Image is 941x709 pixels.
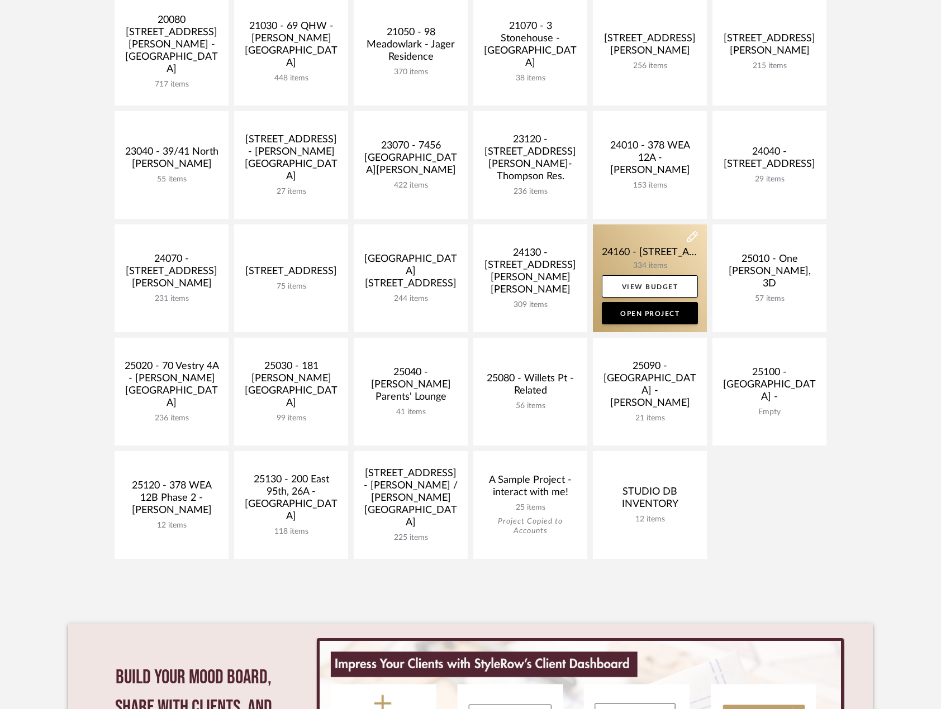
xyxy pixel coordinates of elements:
div: 20080 [STREET_ADDRESS][PERSON_NAME] - [GEOGRAPHIC_DATA] [123,14,220,80]
div: [STREET_ADDRESS] - [PERSON_NAME][GEOGRAPHIC_DATA] [243,133,339,187]
div: 23120 - [STREET_ADDRESS][PERSON_NAME]-Thompson Res. [482,133,578,187]
div: 21 items [602,414,698,423]
div: 236 items [482,187,578,197]
div: 225 items [363,533,459,543]
div: 118 items [243,527,339,536]
div: 24040 - [STREET_ADDRESS] [721,146,818,175]
div: 12 items [123,521,220,530]
div: [STREET_ADDRESS] - [PERSON_NAME] / [PERSON_NAME][GEOGRAPHIC_DATA] [363,467,459,533]
div: A Sample Project - interact with me! [482,474,578,503]
div: 422 items [363,181,459,190]
div: 256 items [602,61,698,71]
div: 25130 - 200 East 95th, 26A - [GEOGRAPHIC_DATA] [243,473,339,527]
div: 27 items [243,187,339,197]
div: 25090 - [GEOGRAPHIC_DATA] - [PERSON_NAME] [602,360,698,414]
div: 56 items [482,401,578,411]
div: STUDIO DB INVENTORY [602,486,698,515]
div: 23040 - 39/41 North [PERSON_NAME] [123,146,220,175]
div: 25020 - 70 Vestry 4A - [PERSON_NAME][GEOGRAPHIC_DATA] [123,360,220,414]
div: 21070 - 3 Stonehouse - [GEOGRAPHIC_DATA] [482,20,578,74]
div: 29 items [721,175,818,184]
div: [GEOGRAPHIC_DATA][STREET_ADDRESS] [363,253,459,294]
div: 25 items [482,503,578,512]
div: Project Copied to Accounts [482,517,578,536]
div: 717 items [123,80,220,89]
div: 25030 - 181 [PERSON_NAME][GEOGRAPHIC_DATA] [243,360,339,414]
div: 41 items [363,408,459,417]
div: 24070 - [STREET_ADDRESS][PERSON_NAME] [123,253,220,294]
div: 215 items [721,61,818,71]
a: Open Project [602,302,698,324]
div: 55 items [123,175,220,184]
div: 24130 - [STREET_ADDRESS][PERSON_NAME][PERSON_NAME] [482,247,578,300]
div: 99 items [243,414,339,423]
div: 57 items [721,294,818,304]
div: 24010 - 378 WEA 12A - [PERSON_NAME] [602,140,698,181]
div: 231 items [123,294,220,304]
div: 370 items [363,68,459,77]
a: View Budget [602,275,698,298]
div: 23070 - 7456 [GEOGRAPHIC_DATA][PERSON_NAME] [363,140,459,181]
div: 25100 - [GEOGRAPHIC_DATA] - [721,366,818,408]
div: 25080 - Willets Pt - Related [482,372,578,401]
div: 236 items [123,414,220,423]
div: 448 items [243,74,339,83]
div: Empty [721,408,818,417]
div: [STREET_ADDRESS][PERSON_NAME] [721,32,818,61]
div: 38 items [482,74,578,83]
div: [STREET_ADDRESS] [243,265,339,282]
div: 25010 - One [PERSON_NAME], 3D [721,253,818,294]
div: 21050 - 98 Meadowlark - Jager Residence [363,26,459,68]
div: [STREET_ADDRESS][PERSON_NAME] [602,32,698,61]
div: 25120 - 378 WEA 12B Phase 2 - [PERSON_NAME] [123,480,220,521]
div: 244 items [363,294,459,304]
div: 21030 - 69 QHW - [PERSON_NAME][GEOGRAPHIC_DATA] [243,20,339,74]
div: 153 items [602,181,698,190]
div: 309 items [482,300,578,310]
div: 25040 - [PERSON_NAME] Parents' Lounge [363,366,459,408]
div: 75 items [243,282,339,291]
div: 12 items [602,515,698,524]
